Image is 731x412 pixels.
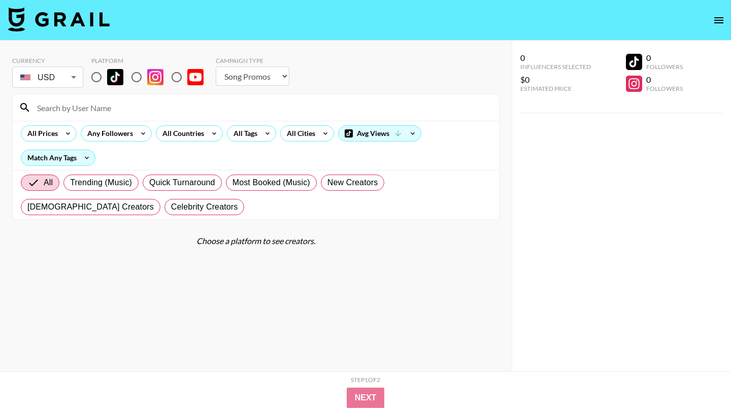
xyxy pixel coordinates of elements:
[646,63,683,71] div: Followers
[107,69,123,85] img: TikTok
[12,57,83,64] div: Currency
[520,75,591,85] div: $0
[646,85,683,92] div: Followers
[327,177,378,189] span: New Creators
[520,53,591,63] div: 0
[27,201,154,213] span: [DEMOGRAPHIC_DATA] Creators
[347,388,385,408] button: Next
[281,126,317,141] div: All Cities
[216,57,289,64] div: Campaign Type
[709,10,729,30] button: open drawer
[12,236,500,246] div: Choose a platform to see creators.
[31,99,493,116] input: Search by User Name
[187,69,204,85] img: YouTube
[156,126,206,141] div: All Countries
[91,57,212,64] div: Platform
[646,75,683,85] div: 0
[21,126,60,141] div: All Prices
[21,150,95,165] div: Match Any Tags
[149,177,215,189] span: Quick Turnaround
[646,53,683,63] div: 0
[520,85,591,92] div: Estimated Price
[232,177,310,189] span: Most Booked (Music)
[147,69,163,85] img: Instagram
[171,201,238,213] span: Celebrity Creators
[8,7,110,31] img: Grail Talent
[70,177,132,189] span: Trending (Music)
[14,68,81,86] div: USD
[227,126,259,141] div: All Tags
[339,126,421,141] div: Avg Views
[44,177,53,189] span: All
[81,126,135,141] div: Any Followers
[351,376,380,384] div: Step 1 of 2
[520,63,591,71] div: Influencers Selected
